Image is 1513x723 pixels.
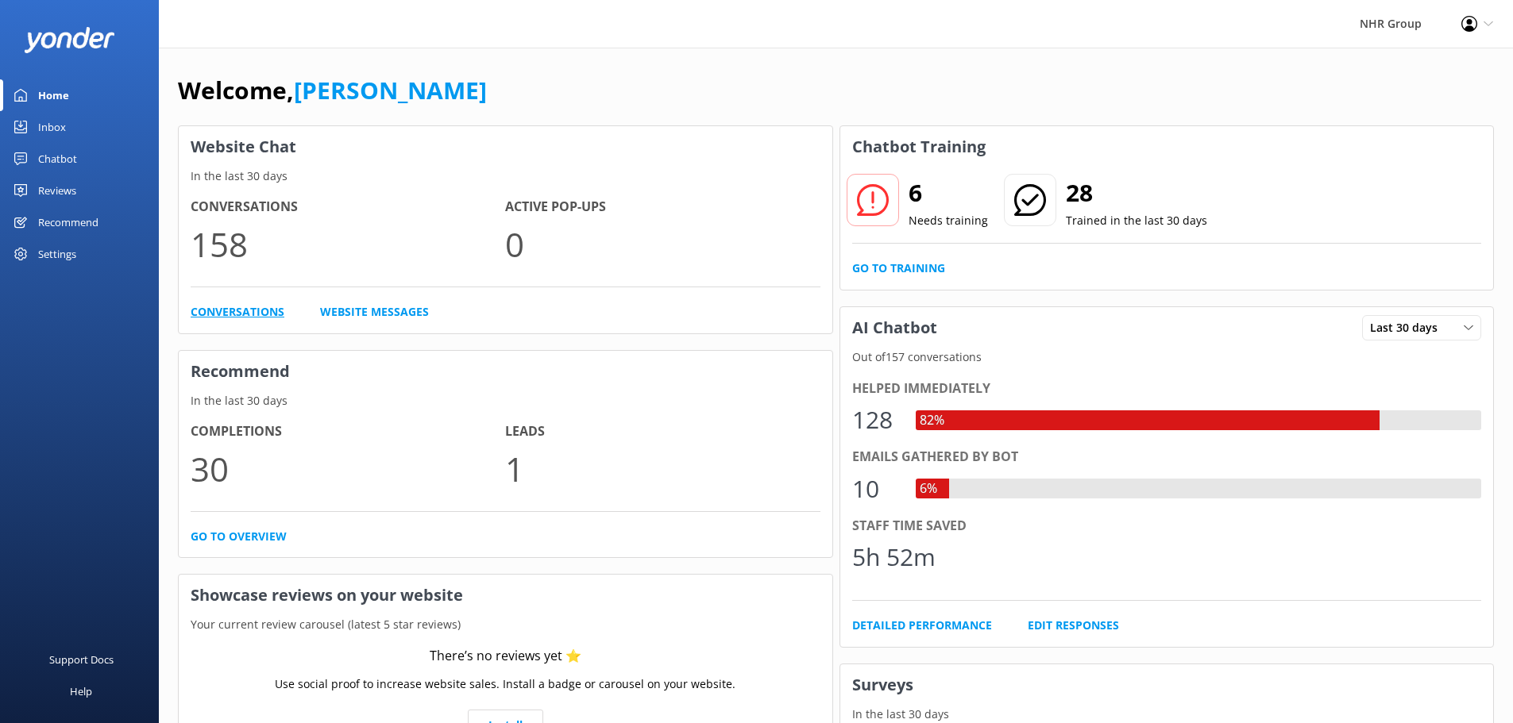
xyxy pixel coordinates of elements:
a: Conversations [191,303,284,321]
div: Support Docs [49,644,114,675]
h4: Leads [505,421,820,442]
h4: Conversations [191,197,505,217]
h3: Recommend [179,351,832,392]
p: Your current review carousel (latest 5 star reviews) [179,616,832,633]
p: Use social proof to increase website sales. Install a badge or carousel on your website. [275,675,735,693]
p: In the last 30 days [179,167,832,185]
p: 0 [505,217,820,271]
h3: Chatbot Training [840,126,998,167]
h1: Welcome, [178,71,487,110]
div: 128 [852,401,900,439]
a: Edit Responses [1028,617,1119,634]
p: In the last 30 days [840,706,1494,723]
span: Last 30 days [1370,319,1447,337]
h3: Showcase reviews on your website [179,575,832,616]
div: Home [38,79,69,111]
a: Go to overview [191,528,287,545]
div: Help [70,675,92,707]
h4: Completions [191,421,505,442]
p: Trained in the last 30 days [1066,212,1207,229]
div: Recommend [38,206,98,238]
p: Needs training [909,212,988,229]
div: 5h 52m [852,538,936,576]
div: Inbox [38,111,66,143]
p: Out of 157 conversations [840,348,1494,366]
h3: Website Chat [179,126,832,167]
h3: Surveys [840,664,1494,706]
h2: 6 [909,174,988,212]
p: In the last 30 days [179,392,832,410]
div: Reviews [38,175,76,206]
div: Settings [38,238,76,270]
img: yonder-white-logo.png [24,27,115,53]
div: 10 [852,470,900,508]
div: There’s no reviews yet ⭐ [430,646,581,667]
div: Staff time saved [852,516,1482,536]
a: Website Messages [320,303,429,321]
div: Chatbot [38,143,77,175]
h2: 28 [1066,174,1207,212]
div: 6% [916,479,941,499]
a: Detailed Performance [852,617,992,634]
h4: Active Pop-ups [505,197,820,217]
div: 82% [916,410,948,431]
h3: AI Chatbot [840,307,949,348]
a: Go to Training [852,260,945,277]
div: Emails gathered by bot [852,447,1482,467]
p: 1 [505,442,820,495]
div: Helped immediately [852,379,1482,399]
a: [PERSON_NAME] [294,74,487,106]
p: 30 [191,442,505,495]
p: 158 [191,217,505,271]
